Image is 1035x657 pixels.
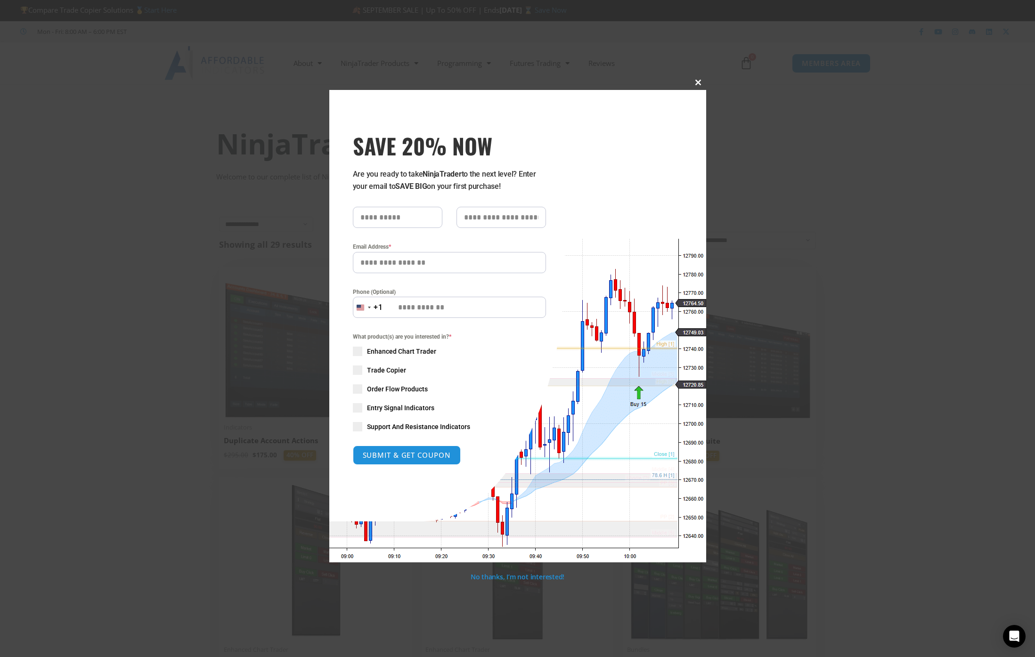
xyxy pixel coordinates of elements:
span: What product(s) are you interested in? [353,332,546,341]
h3: SAVE 20% NOW [353,132,546,159]
div: Open Intercom Messenger [1003,625,1026,648]
button: SUBMIT & GET COUPON [353,446,461,465]
span: Order Flow Products [367,384,428,394]
button: Selected country [353,297,383,318]
label: Order Flow Products [353,384,546,394]
span: Support And Resistance Indicators [367,422,470,431]
span: Entry Signal Indicators [367,403,434,413]
label: Enhanced Chart Trader [353,347,546,356]
span: Trade Copier [367,365,406,375]
strong: NinjaTrader [423,170,461,178]
span: Enhanced Chart Trader [367,347,436,356]
label: Phone (Optional) [353,287,546,297]
label: Email Address [353,242,546,251]
label: Trade Copier [353,365,546,375]
div: +1 [374,301,383,314]
p: Are you ready to take to the next level? Enter your email to on your first purchase! [353,168,546,193]
a: No thanks, I’m not interested! [471,572,564,581]
label: Entry Signal Indicators [353,403,546,413]
label: Support And Resistance Indicators [353,422,546,431]
strong: SAVE BIG [395,182,427,191]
